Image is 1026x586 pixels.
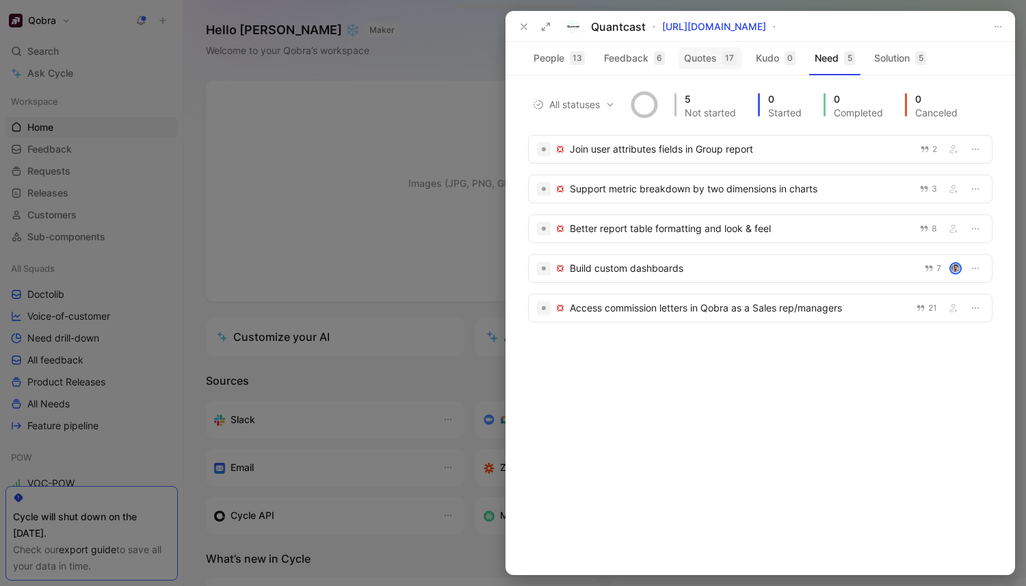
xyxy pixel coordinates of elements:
button: 3 [917,181,940,196]
img: logo [566,20,580,34]
div: 13 [570,51,585,65]
div: Support metric breakdown by two dimensions in charts [570,181,911,197]
span: 7 [936,264,941,272]
a: 💢Access commission letters in Qobra as a Sales rep/managers21 [528,294,992,322]
span: All statuses [533,97,615,113]
div: 5 [685,94,736,104]
div: Better report table formatting and look & feel [570,220,911,237]
button: Need [809,47,860,69]
div: 0 [915,94,958,104]
button: People [528,47,590,69]
button: 7 [921,261,944,276]
button: Kudo [750,47,801,69]
div: 17 [722,51,737,65]
span: 21 [928,304,937,312]
div: Join user attributes fields in Group report [570,141,912,157]
a: 💢Support metric breakdown by two dimensions in charts3 [528,175,992,203]
img: 💢 [556,264,564,272]
span: 8 [932,225,937,233]
div: Started [768,108,802,118]
div: Quantcast [591,18,646,35]
button: Feedback [598,47,670,69]
div: 6 [654,51,665,65]
button: 2 [917,142,940,157]
img: avatar [951,264,960,273]
button: Solution [869,47,932,69]
span: 3 [932,185,937,193]
div: 0 [785,51,795,65]
div: 5 [844,51,855,65]
div: 0 [768,94,802,104]
div: Access commission letters in Qobra as a Sales rep/managers [570,300,908,316]
img: 💢 [556,304,564,312]
button: All statuses [528,96,620,114]
div: Canceled [915,108,958,118]
a: 💢Join user attributes fields in Group report2 [528,135,992,164]
span: 2 [932,145,937,153]
a: 💢Build custom dashboards7avatar [528,254,992,283]
img: 💢 [556,145,564,153]
div: 5 [915,51,926,65]
button: Quotes [679,47,742,69]
button: 8 [917,221,940,236]
div: 0 [834,94,883,104]
a: 💢Better report table formatting and look & feel8 [528,214,992,243]
div: Not started [685,108,736,118]
div: Build custom dashboards [570,260,916,277]
div: Completed [834,108,883,118]
a: [URL][DOMAIN_NAME] [662,21,766,32]
img: 💢 [556,225,564,233]
img: 💢 [556,185,564,193]
button: 21 [913,301,940,316]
